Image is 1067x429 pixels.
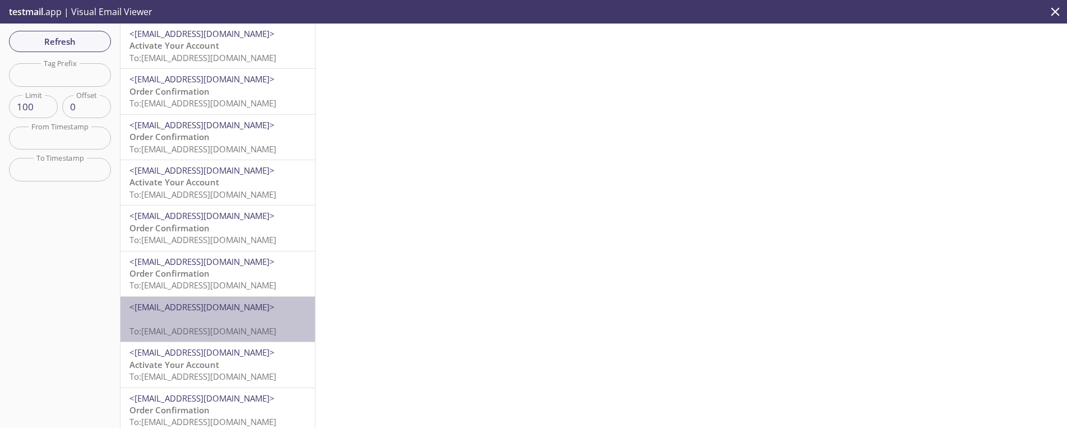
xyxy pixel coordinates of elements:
div: <[EMAIL_ADDRESS][DOMAIN_NAME]>Order ConfirmationTo:[EMAIL_ADDRESS][DOMAIN_NAME] [120,251,315,296]
span: Order Confirmation [129,131,210,142]
span: <[EMAIL_ADDRESS][DOMAIN_NAME]> [129,210,275,221]
span: Order Confirmation [129,268,210,279]
span: Order Confirmation [129,404,210,416]
div: <[EMAIL_ADDRESS][DOMAIN_NAME]>Activate Your AccountTo:[EMAIL_ADDRESS][DOMAIN_NAME] [120,160,315,205]
div: <[EMAIL_ADDRESS][DOMAIN_NAME]>Order ConfirmationTo:[EMAIL_ADDRESS][DOMAIN_NAME] [120,206,315,250]
span: Activate Your Account [129,359,219,370]
span: <[EMAIL_ADDRESS][DOMAIN_NAME]> [129,393,275,404]
span: Refresh [18,34,102,49]
span: <[EMAIL_ADDRESS][DOMAIN_NAME]> [129,301,275,313]
div: <[EMAIL_ADDRESS][DOMAIN_NAME]>Activate Your AccountTo:[EMAIL_ADDRESS][DOMAIN_NAME] [120,24,315,68]
span: Activate Your Account [129,40,219,51]
span: testmail [9,6,43,18]
span: To: [EMAIL_ADDRESS][DOMAIN_NAME] [129,234,276,245]
span: To: [EMAIL_ADDRESS][DOMAIN_NAME] [129,52,276,63]
span: Order Confirmation [129,86,210,97]
span: <[EMAIL_ADDRESS][DOMAIN_NAME]> [129,119,275,130]
span: <[EMAIL_ADDRESS][DOMAIN_NAME]> [129,73,275,85]
span: To: [EMAIL_ADDRESS][DOMAIN_NAME] [129,371,276,382]
div: <[EMAIL_ADDRESS][DOMAIN_NAME]>Activate Your AccountTo:[EMAIL_ADDRESS][DOMAIN_NAME] [120,342,315,387]
span: Activate Your Account [129,176,219,188]
span: To: [EMAIL_ADDRESS][DOMAIN_NAME] [129,143,276,155]
span: <[EMAIL_ADDRESS][DOMAIN_NAME]> [129,165,275,176]
div: <[EMAIL_ADDRESS][DOMAIN_NAME]>Order ConfirmationTo:[EMAIL_ADDRESS][DOMAIN_NAME] [120,115,315,160]
span: To: [EMAIL_ADDRESS][DOMAIN_NAME] [129,416,276,427]
span: To: [EMAIL_ADDRESS][DOMAIN_NAME] [129,325,276,337]
span: Order Confirmation [129,222,210,234]
span: <[EMAIL_ADDRESS][DOMAIN_NAME]> [129,28,275,39]
span: <[EMAIL_ADDRESS][DOMAIN_NAME]> [129,256,275,267]
span: To: [EMAIL_ADDRESS][DOMAIN_NAME] [129,189,276,200]
span: To: [EMAIL_ADDRESS][DOMAIN_NAME] [129,279,276,291]
button: Refresh [9,31,111,52]
span: <[EMAIL_ADDRESS][DOMAIN_NAME]> [129,347,275,358]
div: <[EMAIL_ADDRESS][DOMAIN_NAME]>Order ConfirmationTo:[EMAIL_ADDRESS][DOMAIN_NAME] [120,69,315,114]
div: <[EMAIL_ADDRESS][DOMAIN_NAME]>To:[EMAIL_ADDRESS][DOMAIN_NAME] [120,297,315,342]
span: To: [EMAIL_ADDRESS][DOMAIN_NAME] [129,97,276,109]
